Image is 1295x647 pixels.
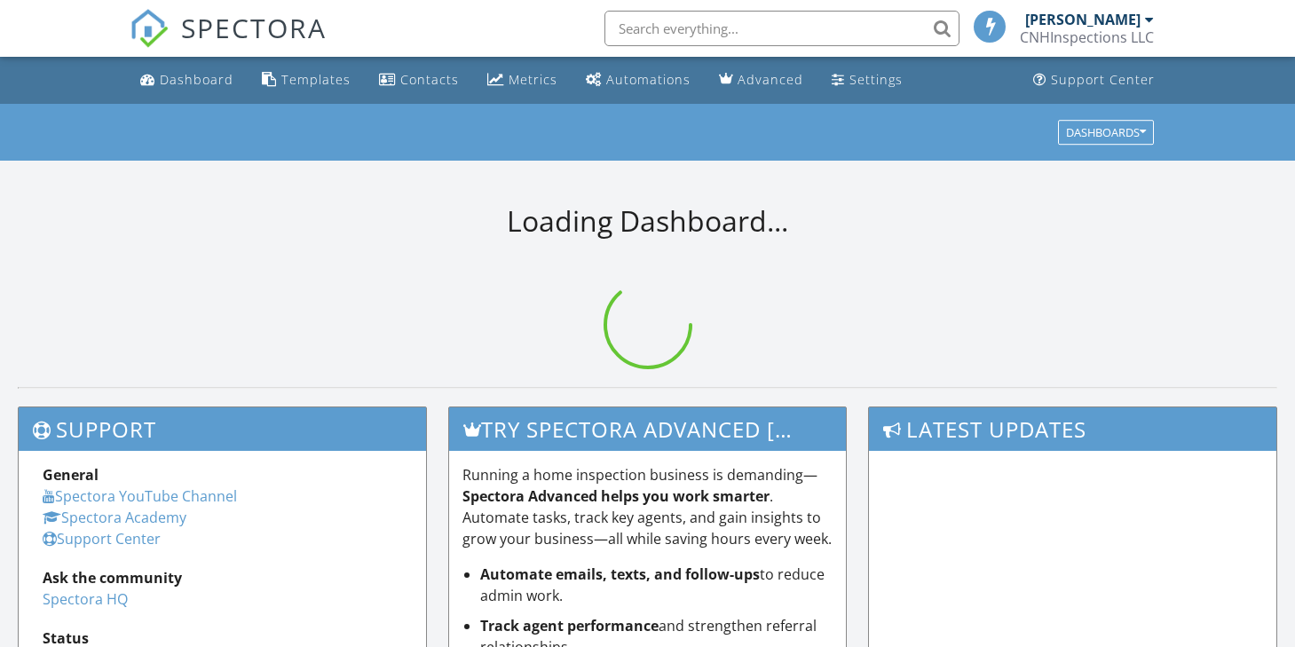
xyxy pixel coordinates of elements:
div: Support Center [1051,71,1155,88]
div: [PERSON_NAME] [1025,11,1141,28]
a: Templates [255,64,358,97]
a: Dashboard [133,64,241,97]
a: Advanced [712,64,810,97]
div: CNHInspections LLC [1020,28,1154,46]
a: Spectora HQ [43,589,128,609]
strong: General [43,465,99,485]
strong: Spectora Advanced helps you work smarter [462,486,770,506]
a: Support Center [1026,64,1162,97]
div: Settings [849,71,903,88]
button: Dashboards [1058,120,1154,145]
h3: Latest Updates [869,407,1276,451]
div: Dashboard [160,71,233,88]
p: Running a home inspection business is demanding— . Automate tasks, track key agents, and gain ins... [462,464,833,549]
div: Ask the community [43,567,402,588]
div: Contacts [400,71,459,88]
a: Support Center [43,529,161,548]
li: to reduce admin work. [480,564,833,606]
a: Automations (Basic) [579,64,698,97]
div: Dashboards [1066,126,1146,138]
div: Templates [281,71,351,88]
strong: Automate emails, texts, and follow-ups [480,564,760,584]
input: Search everything... [604,11,959,46]
a: Spectora YouTube Channel [43,486,237,506]
h3: Support [19,407,426,451]
a: Settings [825,64,910,97]
a: Contacts [372,64,466,97]
div: Advanced [738,71,803,88]
a: Metrics [480,64,565,97]
a: SPECTORA [130,24,327,61]
div: Metrics [509,71,557,88]
span: SPECTORA [181,9,327,46]
div: Automations [606,71,691,88]
strong: Track agent performance [480,616,659,635]
img: The Best Home Inspection Software - Spectora [130,9,169,48]
a: Spectora Academy [43,508,186,527]
h3: Try spectora advanced [DATE] [449,407,846,451]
